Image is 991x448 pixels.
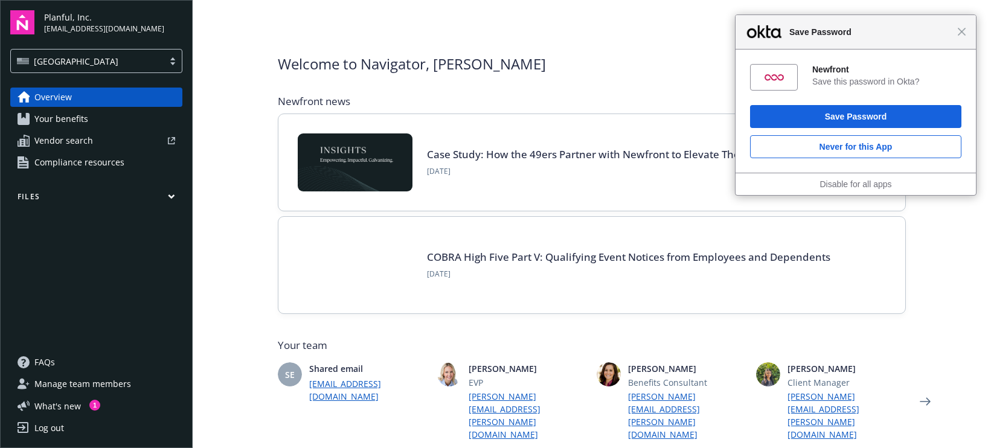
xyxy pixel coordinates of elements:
div: Save this password in Okta? [812,76,961,87]
span: Planful, Inc. [44,11,164,24]
span: Benefits Consultant [628,376,746,389]
span: Compliance resources [34,153,124,172]
span: [DATE] [427,269,830,280]
a: [EMAIL_ADDRESS][DOMAIN_NAME] [309,377,428,403]
div: Log out [34,418,64,438]
span: Shared email [309,362,428,375]
span: Save Password [783,25,957,39]
span: FAQs [34,353,55,372]
span: [EMAIL_ADDRESS][DOMAIN_NAME] [44,24,164,34]
span: Your team [278,338,906,353]
img: photo [597,362,621,386]
span: Close [957,27,966,36]
span: [GEOGRAPHIC_DATA] [17,55,158,68]
a: Disable for all apps [819,179,891,189]
img: navigator-logo.svg [10,10,34,34]
button: Never for this App [750,135,961,158]
a: Next [916,392,935,411]
a: COBRA High Five Part V: Qualifying Event Notices from Employees and Dependents [427,250,830,264]
span: Client Manager [787,376,906,389]
div: 1 [89,400,100,411]
span: [GEOGRAPHIC_DATA] [34,55,118,68]
div: Newfront [812,64,961,75]
a: [PERSON_NAME][EMAIL_ADDRESS][PERSON_NAME][DOMAIN_NAME] [469,390,587,441]
button: Files [10,191,182,206]
span: Welcome to Navigator , [PERSON_NAME] [278,53,546,75]
span: Manage team members [34,374,131,394]
span: [PERSON_NAME] [787,362,906,375]
span: Overview [34,88,72,107]
a: [PERSON_NAME][EMAIL_ADDRESS][PERSON_NAME][DOMAIN_NAME] [787,390,906,441]
span: Newfront news [278,94,350,109]
a: Manage team members [10,374,182,394]
button: Planful, Inc.[EMAIL_ADDRESS][DOMAIN_NAME] [44,10,182,34]
a: [PERSON_NAME][EMAIL_ADDRESS][PERSON_NAME][DOMAIN_NAME] [628,390,746,441]
span: EVP [469,376,587,389]
span: SE [285,368,295,381]
a: Overview [10,88,182,107]
a: FAQs [10,353,182,372]
a: Compliance resources [10,153,182,172]
span: [PERSON_NAME] [628,362,746,375]
span: Your benefits [34,109,88,129]
span: [PERSON_NAME] [469,362,587,375]
span: [DATE] [427,166,855,177]
span: Vendor search [34,131,93,150]
button: What's new1 [10,400,100,412]
button: Save Password [750,105,961,128]
a: Your benefits [10,109,182,129]
img: BLOG-Card Image - Compliance - COBRA High Five Pt 5 - 09-11-25.jpg [298,236,412,294]
img: photo [437,362,461,386]
img: Card Image - INSIGHTS copy.png [298,133,412,191]
img: 9wkkGAAAAAZJREFUAwCV+TZQZJ7yJgAAAABJRU5ErkJggg== [765,68,784,87]
a: Case Study: How the 49ers Partner with Newfront to Elevate Their Employee Experience [427,147,855,161]
span: What ' s new [34,400,81,412]
img: photo [756,362,780,386]
a: Vendor search [10,131,182,150]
